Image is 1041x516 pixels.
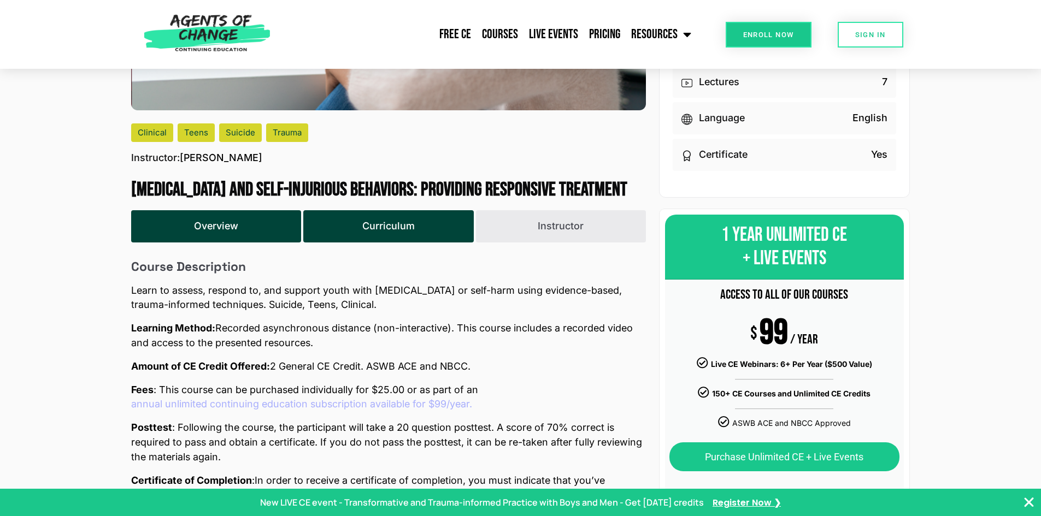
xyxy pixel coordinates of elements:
[131,123,173,142] div: Clinical
[477,21,524,48] a: Courses
[131,179,646,201] h1: Suicidal Ideation and Self-Injurious Behaviors: Providing Responsive Treatment (2 General CE Credit)
[434,21,477,48] a: Free CE
[760,327,788,340] div: 99
[1022,496,1036,509] button: Close Banner
[524,21,584,48] a: Live Events
[131,210,301,243] button: Overview
[669,357,899,372] li: Live CE Webinars: 6+ Per Year ($500 Value)
[178,123,215,142] div: Teens
[131,321,646,351] p: Recorded asynchronous distance (non-interactive). This course includes a recorded video and acces...
[855,31,886,38] span: SIGN IN
[750,327,757,340] span: $
[626,21,697,48] a: Resources
[699,147,748,162] p: Certificate
[131,151,180,165] span: Instructor:
[266,123,308,142] div: Trauma
[476,210,646,243] button: Instructor
[726,22,811,48] a: Enroll Now
[131,383,646,412] span: : This course can be purchased individually for $25.00 or as part of an
[131,420,646,464] span: : Following the course, the participant will take a 20 question posttest. A score of 70% correct ...
[699,75,739,90] p: Lectures
[131,151,262,165] p: [PERSON_NAME]
[131,475,252,486] b: Certificate of Completion
[713,496,781,509] a: Register Now ❯
[131,283,646,313] p: Learn to assess, respond to, and support youth with [MEDICAL_DATA] or self-harm using evidence-ba...
[584,21,626,48] a: Pricing
[882,75,887,90] p: 7
[131,397,472,412] a: annual unlimited continuing education subscription available for $99/year.
[131,359,646,374] p: 2 General CE Credit. ASWB ACE and NBCC.
[303,210,473,243] button: Curriculum
[871,147,887,162] p: Yes
[790,333,818,346] div: / YEAR
[743,31,794,38] span: Enroll Now
[669,442,899,471] a: Purchase Unlimited CE + Live Events
[131,322,215,334] b: Learning Method:
[669,282,899,308] div: ACCESS TO ALL OF OUR COURSES
[665,215,904,280] div: 1 YEAR UNLIMITED CE + LIVE EVENTS
[131,259,646,274] h6: Course Description
[669,416,899,431] li: ASWB ACE and NBCC Approved
[131,422,172,433] b: Posttest
[131,383,154,398] span: Fees
[852,111,887,126] p: English
[699,111,745,126] p: Language
[252,473,255,488] span: :
[219,123,262,142] div: Suicide
[260,496,704,509] p: New LIVE CE event - Transformative and Trauma-informed Practice with Boys and Men - Get [DATE] cr...
[669,387,899,402] li: 150+ CE Courses and Unlimited CE Credits
[276,21,697,48] nav: Menu
[838,22,903,48] a: SIGN IN
[131,359,270,374] span: Amount of CE Credit Offered:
